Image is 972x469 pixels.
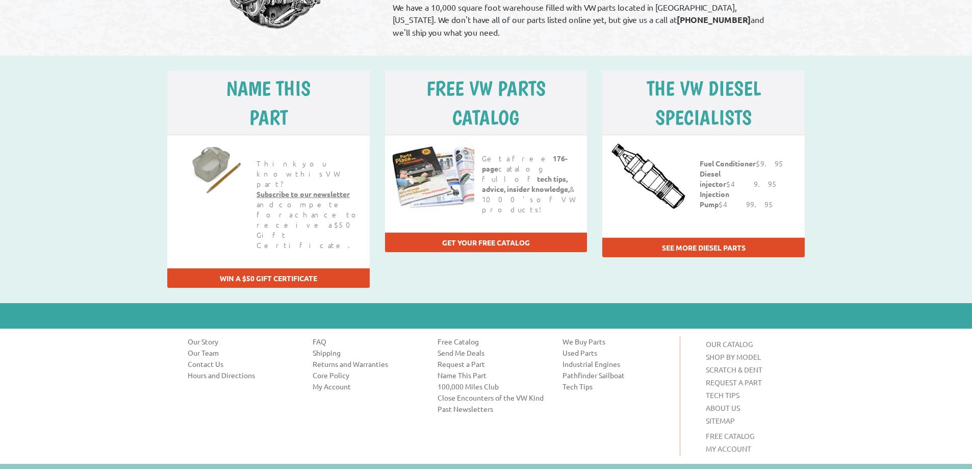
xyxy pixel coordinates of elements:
a: TECH TIPS [706,390,739,400]
a: Past Newsletters [438,404,547,414]
a: Shipping [313,348,422,358]
a: Returns and Warranties [313,359,422,369]
div: Get your free catalog [385,232,587,252]
a: Used Parts [562,348,672,358]
a: Tech Tips [562,381,672,391]
a: Subscribe to our newsletter [257,189,350,199]
a: OUR CATALOG [706,339,753,349]
h6: Get a free catalog full of & 1000's of VW products! [477,148,579,219]
h5: Name this [180,76,357,101]
a: SCRATCH & DENT [706,365,762,374]
a: SHOP BY MODEL [706,352,761,361]
a: ABOUT US [706,403,740,412]
a: Our Story [188,336,297,347]
a: Contact Us [188,359,297,369]
a: FREE CATALOG [706,431,754,440]
a: 100,000 Miles Club [438,381,547,391]
img: Free catalog! [393,143,475,210]
a: FAQ [313,336,422,347]
a: Our Team [188,348,297,358]
strong: Fuel Conditioner [700,159,756,168]
a: Free Catalog [438,336,547,347]
a: Pathfinder Sailboat [562,370,672,380]
h6: Think you know this VW part? and compete for a chance to receive a $50 Gift Certificate. [251,153,369,255]
a: Name This Part [438,370,547,380]
a: MY ACCOUNT [706,444,751,453]
a: Core Policy [313,370,422,380]
h5: free vw parts [397,76,575,101]
strong: [PHONE_NUMBER] [677,14,751,25]
a: We Buy Parts [562,336,672,347]
a: Close Encounters of the VW Kind [438,392,547,403]
a: My Account [313,381,422,391]
a: Industrial Engines [562,359,672,369]
h5: part [180,105,357,130]
strong: Diesel injector [700,169,726,188]
a: Send Me Deals [438,348,547,358]
a: REQUEST A PART [706,378,762,387]
div: WIN A $50 GIFT CERTIFICATE [167,268,370,288]
a: Hours and Directions [188,370,297,380]
img: VW Diesel Specialists [610,143,687,210]
h5: The VW Diesel [615,76,792,101]
h6: $9.95 $49.95 $499.95 [695,153,797,225]
a: SITEMAP [706,416,735,425]
a: Request a Part [438,359,547,369]
h5: catalog [397,105,575,130]
a: See more diesel parts [662,243,746,252]
p: We have a 10,000 square foot warehouse filled with VW parts located in [GEOGRAPHIC_DATA], [US_STA... [393,1,782,38]
strong: Injection Pump [700,189,729,209]
img: Name this part [175,143,251,194]
h5: Specialists [615,105,792,130]
a: Name This Part [175,143,244,194]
